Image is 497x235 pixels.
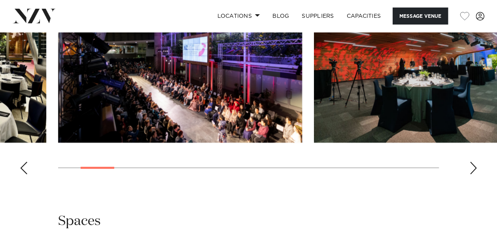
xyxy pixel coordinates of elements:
[13,9,56,23] img: nzv-logo.png
[393,8,448,25] button: Message Venue
[340,8,387,25] a: Capacities
[266,8,295,25] a: BLOG
[211,8,266,25] a: Locations
[295,8,340,25] a: SUPPLIERS
[58,212,101,230] h2: Spaces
